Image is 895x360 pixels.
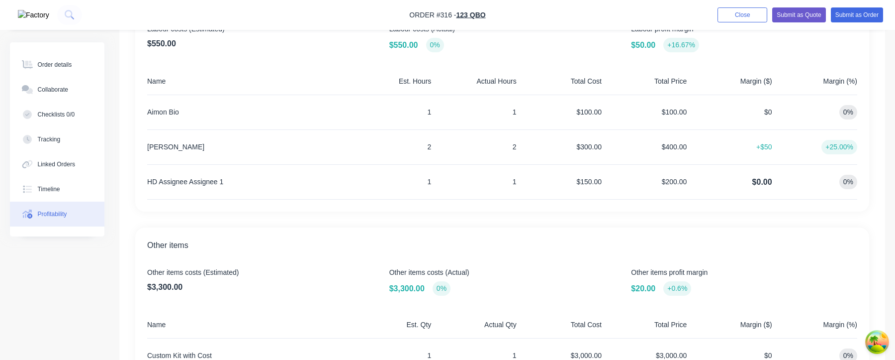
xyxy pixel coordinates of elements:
div: $100.00 [606,95,687,129]
div: Total Cost [521,320,602,338]
span: Other items costs (Actual) [389,267,616,278]
div: $100.00 [521,95,602,129]
button: Timeline [10,177,104,202]
div: 1 [435,165,516,199]
div: 2 [350,130,431,164]
span: $550.00 [147,38,373,50]
span: Other items [147,240,857,251]
div: Est. Qty [350,320,431,338]
button: $0 [764,107,772,118]
div: 0% [839,105,857,120]
div: Order details [38,60,72,69]
div: HD Assignee Assignee 1 [147,165,346,199]
div: +16.67% [663,38,699,52]
div: Est. Hours [350,76,431,95]
span: $50.00 [631,39,655,51]
span: $550.00 [389,39,418,51]
div: +0.6% [663,281,691,296]
button: Checklists 0/0 [10,102,104,127]
button: Submit as Order [831,7,883,22]
span: $20.00 [631,283,655,295]
button: Profitability [10,202,104,227]
span: $0.00 [752,176,772,188]
span: Other items profit margin [631,267,857,278]
div: Name [147,320,346,338]
button: Submit as Quote [772,7,825,22]
div: Name [147,76,346,95]
div: 1 [435,95,516,129]
div: Margin (%) [776,320,857,338]
div: Total Cost [521,76,602,95]
div: Total Price [606,320,687,338]
img: Factory [18,10,49,20]
button: Tracking [10,127,104,152]
span: +$50 [756,143,772,151]
div: $400.00 [606,130,687,164]
div: Aimon Bio [147,95,346,129]
div: Total Price [606,76,687,95]
span: $3,300.00 [147,281,373,293]
div: 0% [426,38,444,52]
div: Collaborate [38,85,68,94]
div: Actual Hours [435,76,516,95]
button: Linked Orders [10,152,104,177]
div: Tracking [38,135,61,144]
span: Other items costs (Estimated) [147,267,373,278]
button: Order details [10,52,104,77]
span: $0 [764,108,772,116]
div: $200.00 [606,165,687,199]
div: Margin (%) [776,76,857,95]
div: Profitability [38,210,67,219]
div: Timeline [38,185,60,194]
div: Linked Orders [38,160,75,169]
span: $3,300.00 [389,283,425,295]
div: 1 [350,165,431,199]
div: $300.00 [521,130,602,164]
span: $0 [764,352,772,360]
div: +25.00% [821,140,857,154]
div: Checklists 0/0 [38,110,75,119]
button: Open Tanstack query devtools [867,332,887,352]
div: [PERSON_NAME] [147,130,346,164]
button: Collaborate [10,77,104,102]
div: 1 [350,95,431,129]
div: Margin ($) [691,76,772,95]
a: 123 QBO [456,11,486,19]
button: Close [717,7,767,22]
button: +$50 [756,142,772,152]
div: $150.00 [521,165,602,199]
div: 2 [435,130,516,164]
span: Order #316 - [409,11,456,19]
div: Actual Qty [435,320,516,338]
div: 0% [839,175,857,189]
div: 0% [433,281,450,296]
div: Margin ($) [691,320,772,338]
